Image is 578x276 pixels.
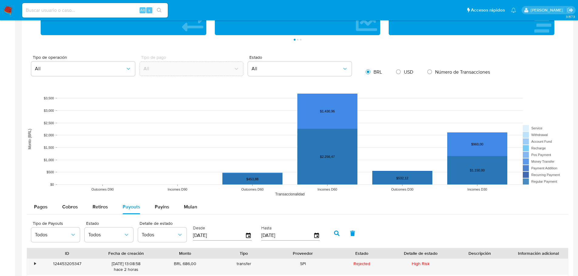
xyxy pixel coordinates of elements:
[140,7,145,13] span: Alt
[148,7,150,13] span: s
[153,6,165,15] button: search-icon
[471,7,505,13] span: Accesos rápidos
[566,14,575,19] span: 3.157.3
[511,8,516,13] a: Notificaciones
[22,6,168,14] input: Buscar usuario o caso...
[531,7,565,13] p: nicolas.tyrkiel@mercadolibre.com
[567,7,573,13] a: Salir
